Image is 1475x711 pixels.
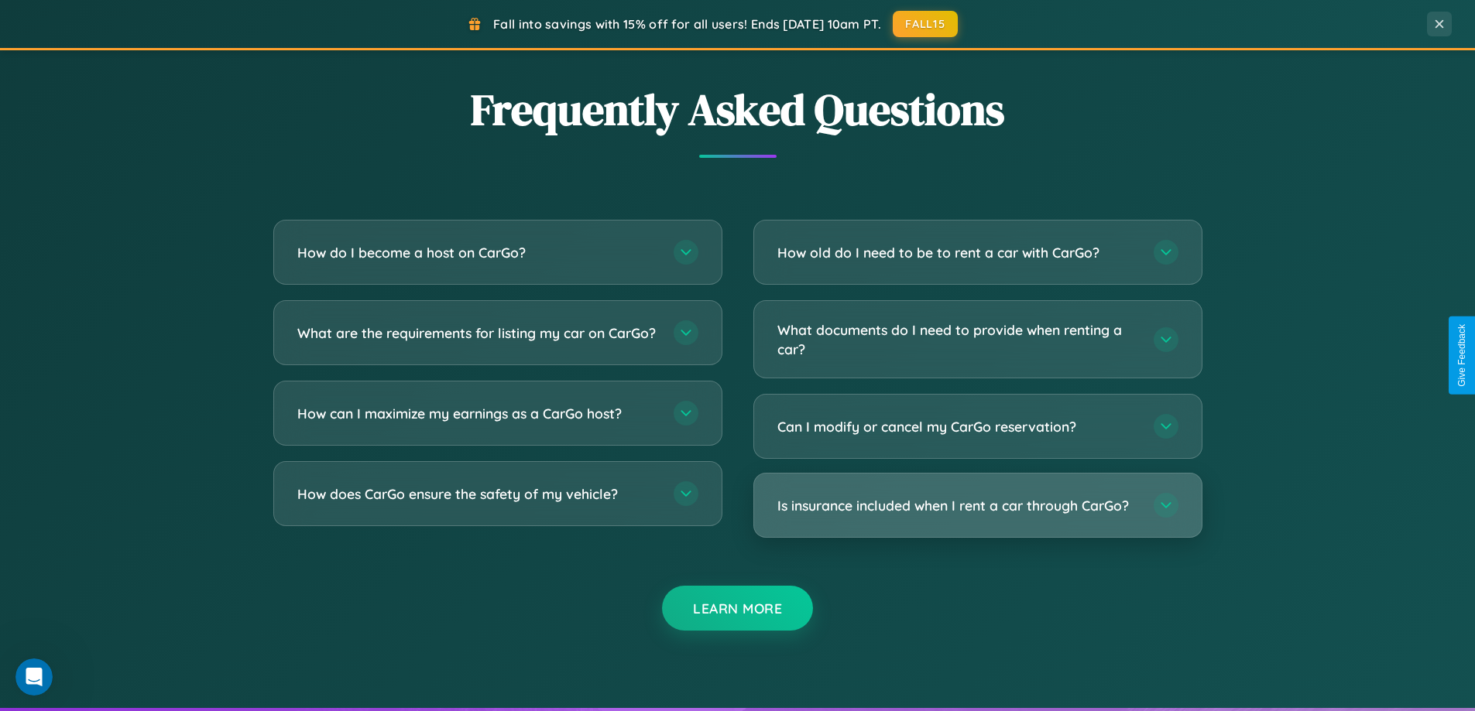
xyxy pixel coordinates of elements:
[777,320,1138,358] h3: What documents do I need to provide when renting a car?
[893,11,958,37] button: FALL15
[297,404,658,423] h3: How can I maximize my earnings as a CarGo host?
[1456,324,1467,387] div: Give Feedback
[662,586,813,631] button: Learn More
[777,243,1138,262] h3: How old do I need to be to rent a car with CarGo?
[777,496,1138,515] h3: Is insurance included when I rent a car through CarGo?
[493,16,881,32] span: Fall into savings with 15% off for all users! Ends [DATE] 10am PT.
[297,323,658,343] h3: What are the requirements for listing my car on CarGo?
[777,417,1138,436] h3: Can I modify or cancel my CarGo reservation?
[273,80,1202,139] h2: Frequently Asked Questions
[297,484,658,504] h3: How does CarGo ensure the safety of my vehicle?
[15,658,53,696] iframe: Intercom live chat
[297,243,658,262] h3: How do I become a host on CarGo?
